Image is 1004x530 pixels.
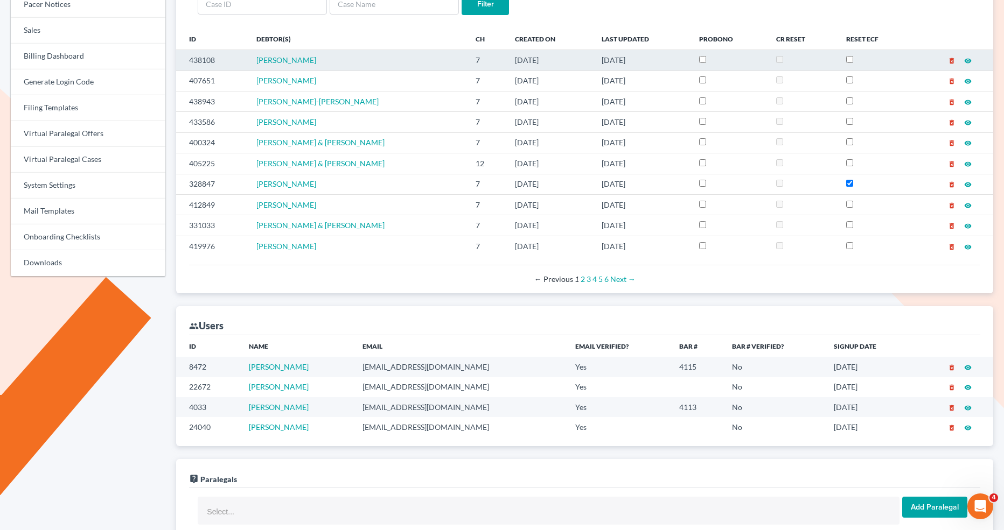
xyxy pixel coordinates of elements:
[593,236,691,256] td: [DATE]
[354,335,567,357] th: Email
[354,357,567,377] td: [EMAIL_ADDRESS][DOMAIN_NAME]
[964,98,972,106] i: visibility
[256,242,316,251] span: [PERSON_NAME]
[176,357,240,377] td: 8472
[723,397,825,417] td: No
[948,200,956,209] a: delete_forever
[964,119,972,126] i: visibility
[964,181,972,188] i: visibility
[467,153,507,174] td: 12
[567,357,671,377] td: Yes
[825,397,914,417] td: [DATE]
[249,362,309,371] a: [PERSON_NAME]
[593,28,691,50] th: Last Updated
[964,138,972,147] a: visibility
[467,28,507,50] th: Ch
[593,70,691,91] td: [DATE]
[354,377,567,397] td: [EMAIL_ADDRESS][DOMAIN_NAME]
[610,274,636,284] a: Next page
[593,194,691,215] td: [DATE]
[825,357,914,377] td: [DATE]
[964,221,972,230] a: visibility
[768,28,838,50] th: CR Reset
[256,138,385,147] span: [PERSON_NAME] & [PERSON_NAME]
[671,397,723,417] td: 4113
[256,221,385,230] a: [PERSON_NAME] & [PERSON_NAME]
[964,382,972,391] a: visibility
[249,402,309,412] a: [PERSON_NAME]
[506,132,593,153] td: [DATE]
[256,179,316,188] span: [PERSON_NAME]
[948,422,956,432] a: delete_forever
[567,377,671,397] td: Yes
[467,50,507,70] td: 7
[248,28,467,50] th: Debtor(s)
[964,404,972,412] i: visibility
[176,174,248,194] td: 328847
[948,160,956,168] i: delete_forever
[948,98,956,106] i: delete_forever
[948,202,956,209] i: delete_forever
[691,28,768,50] th: ProBono
[200,475,237,484] span: Paralegals
[964,200,972,209] a: visibility
[506,28,593,50] th: Created On
[948,57,956,65] i: delete_forever
[964,77,972,85] i: visibility
[593,112,691,132] td: [DATE]
[593,91,691,111] td: [DATE]
[948,77,956,85] i: delete_forever
[723,335,825,357] th: Bar # Verified?
[198,274,972,285] div: Pagination
[593,174,691,194] td: [DATE]
[838,28,912,50] th: Reset ECF
[506,236,593,256] td: [DATE]
[176,215,248,236] td: 331033
[467,215,507,236] td: 7
[593,153,691,174] td: [DATE]
[176,28,248,50] th: ID
[948,242,956,251] a: delete_forever
[11,147,165,173] a: Virtual Paralegal Cases
[176,112,248,132] td: 433586
[11,44,165,69] a: Billing Dashboard
[354,417,567,437] td: [EMAIL_ADDRESS][DOMAIN_NAME]
[11,224,165,250] a: Onboarding Checklists
[256,55,316,65] a: [PERSON_NAME]
[723,377,825,397] td: No
[964,55,972,65] a: visibility
[506,194,593,215] td: [DATE]
[948,364,956,371] i: delete_forever
[948,119,956,126] i: delete_forever
[964,362,972,371] a: visibility
[467,236,507,256] td: 7
[948,382,956,391] a: delete_forever
[964,222,972,230] i: visibility
[176,377,240,397] td: 22672
[467,91,507,111] td: 7
[467,194,507,215] td: 7
[948,222,956,230] i: delete_forever
[948,117,956,126] a: delete_forever
[176,194,248,215] td: 412849
[948,404,956,412] i: delete_forever
[964,179,972,188] a: visibility
[176,50,248,70] td: 438108
[249,422,309,432] a: [PERSON_NAME]
[581,274,585,284] a: Page 2
[256,97,379,106] span: [PERSON_NAME]-[PERSON_NAME]
[575,274,579,284] em: Page 1
[189,474,199,484] i: live_help
[604,274,609,284] a: Page 6
[567,335,671,357] th: Email Verified?
[506,215,593,236] td: [DATE]
[964,160,972,168] i: visibility
[948,384,956,391] i: delete_forever
[964,384,972,391] i: visibility
[567,417,671,437] td: Yes
[948,243,956,251] i: delete_forever
[11,69,165,95] a: Generate Login Code
[964,76,972,85] a: visibility
[256,117,316,126] a: [PERSON_NAME]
